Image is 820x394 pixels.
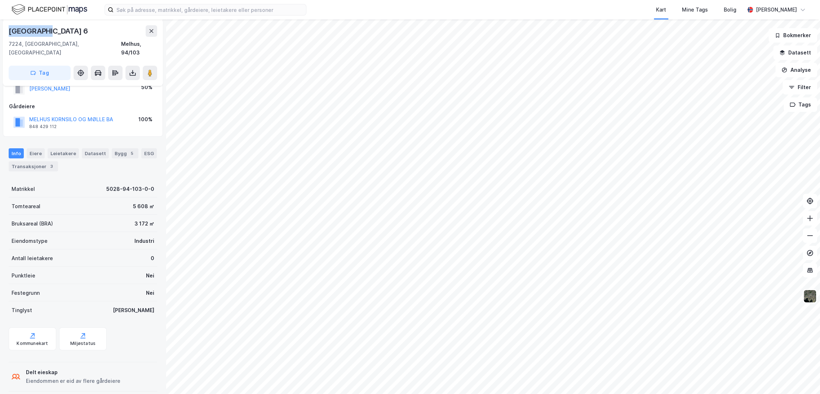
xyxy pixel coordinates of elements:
div: Kommunekart [17,341,48,346]
iframe: Chat Widget [784,359,820,394]
div: Gårdeiere [9,102,157,111]
div: Transaksjoner [9,161,58,171]
div: ESG [141,148,157,158]
div: Tomteareal [12,202,40,211]
div: [PERSON_NAME] [113,306,154,315]
div: 5028-94-103-0-0 [106,185,154,193]
div: Antall leietakere [12,254,53,263]
div: Festegrunn [12,289,40,297]
div: 0 [151,254,154,263]
button: Filter [783,80,817,95]
div: Bruksareal (BRA) [12,219,53,228]
div: Mine Tags [682,5,708,14]
div: 5 608 ㎡ [133,202,154,211]
div: Melhus, 94/103 [121,40,157,57]
div: Tinglyst [12,306,32,315]
div: 5 [128,150,136,157]
div: Bygg [112,148,138,158]
button: Analyse [775,63,817,77]
div: [GEOGRAPHIC_DATA] 6 [9,25,89,37]
div: Nei [146,271,154,280]
div: Punktleie [12,271,35,280]
div: Datasett [82,148,109,158]
div: Leietakere [48,148,79,158]
button: Datasett [773,45,817,60]
div: Eiendomstype [12,237,48,245]
div: Kontrollprogram for chat [784,359,820,394]
div: 3 [48,163,55,170]
input: Søk på adresse, matrikkel, gårdeiere, leietakere eller personer [114,4,306,15]
div: 7224, [GEOGRAPHIC_DATA], [GEOGRAPHIC_DATA] [9,40,121,57]
div: Industri [134,237,154,245]
div: Delt eieskap [26,368,120,377]
div: 848 429 112 [29,124,57,130]
div: 50% [141,83,152,92]
div: Eiere [27,148,45,158]
div: Miljøstatus [70,341,96,346]
img: logo.f888ab2527a4732fd821a326f86c7f29.svg [12,3,87,16]
div: [PERSON_NAME] [756,5,797,14]
div: 3 172 ㎡ [134,219,154,228]
button: Tags [784,97,817,112]
div: Bolig [724,5,736,14]
img: 9k= [803,289,817,303]
div: 100% [138,115,152,124]
div: Kart [656,5,666,14]
div: Nei [146,289,154,297]
div: Info [9,148,24,158]
button: Bokmerker [768,28,817,43]
button: Tag [9,66,71,80]
div: Matrikkel [12,185,35,193]
div: Eiendommen er eid av flere gårdeiere [26,377,120,385]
